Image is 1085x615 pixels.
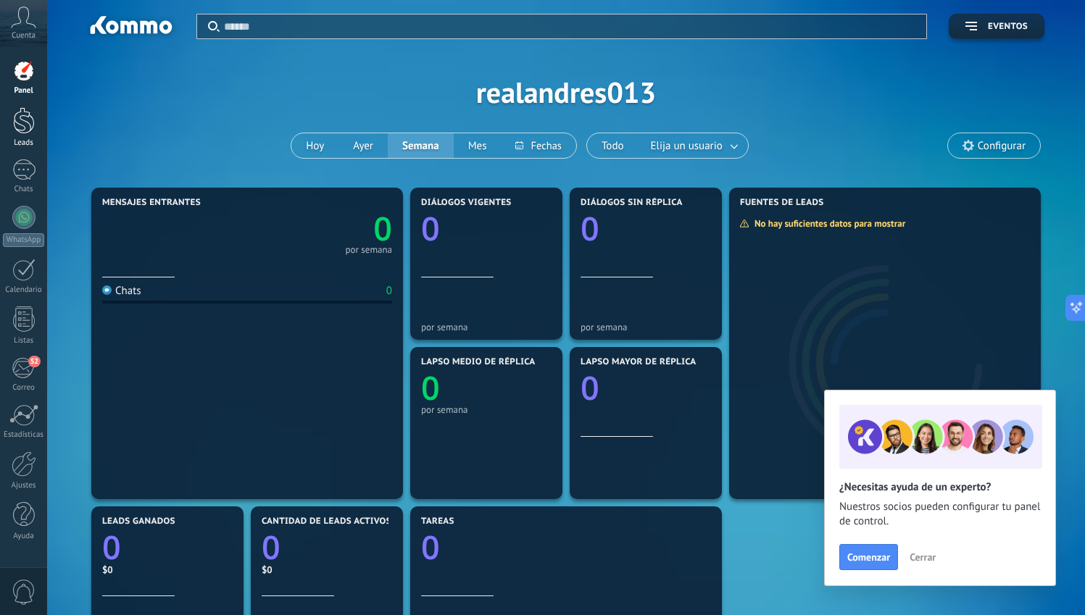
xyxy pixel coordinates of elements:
div: Estadísticas [3,430,45,440]
div: por semana [421,322,552,332]
span: Leads ganados [102,516,175,527]
a: 0 [262,525,392,569]
div: Correo [3,383,45,393]
div: WhatsApp [3,233,44,247]
span: Lapso medio de réplica [421,357,536,367]
span: Cantidad de leads activos [262,516,391,527]
div: Panel [3,86,45,96]
span: Configurar [978,140,1026,152]
button: Ayer [338,133,388,158]
div: Chats [3,185,45,194]
span: Diálogos vigentes [421,198,512,208]
button: Hoy [291,133,338,158]
div: 0 [386,284,392,298]
div: Leads [3,138,45,148]
button: Cerrar [903,546,942,568]
text: 0 [581,366,599,410]
button: Eventos [949,14,1044,39]
a: 0 [102,525,233,569]
span: 52 [28,356,41,367]
text: 0 [421,206,440,251]
button: Todo [587,133,639,158]
button: Mes [454,133,502,158]
button: Semana [388,133,454,158]
div: Listas [3,336,45,346]
span: Elija un usuario [648,136,726,156]
text: 0 [373,206,392,251]
span: Eventos [988,22,1028,32]
span: Comenzar [847,552,890,562]
img: Chats [102,285,112,295]
div: No hay suficientes datos para mostrar [739,217,915,230]
div: $0 [102,564,233,576]
div: por semana [345,246,392,254]
div: Ayuda [3,532,45,541]
div: por semana [421,404,552,415]
span: Cerrar [910,552,936,562]
div: Chats [102,284,141,298]
span: Tareas [421,516,454,527]
button: Elija un usuario [639,133,748,158]
a: 0 [421,525,711,569]
text: 0 [421,366,440,410]
span: Fuentes de leads [740,198,824,208]
text: 0 [421,525,440,569]
text: 0 [262,525,280,569]
span: Nuestros socios pueden configurar tu panel de control. [839,500,1041,529]
div: $0 [262,564,392,576]
span: Cuenta [12,31,36,41]
text: 0 [102,525,121,569]
div: por semana [581,322,711,332]
text: 0 [581,206,599,251]
button: Fechas [501,133,575,158]
span: Lapso mayor de réplica [581,357,696,367]
h2: ¿Necesitas ayuda de un experto? [839,480,1041,494]
div: Ajustes [3,481,45,490]
span: Diálogos sin réplica [581,198,683,208]
span: Mensajes entrantes [102,198,201,208]
div: Calendario [3,285,45,295]
button: Comenzar [839,544,898,570]
a: 0 [247,206,392,251]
